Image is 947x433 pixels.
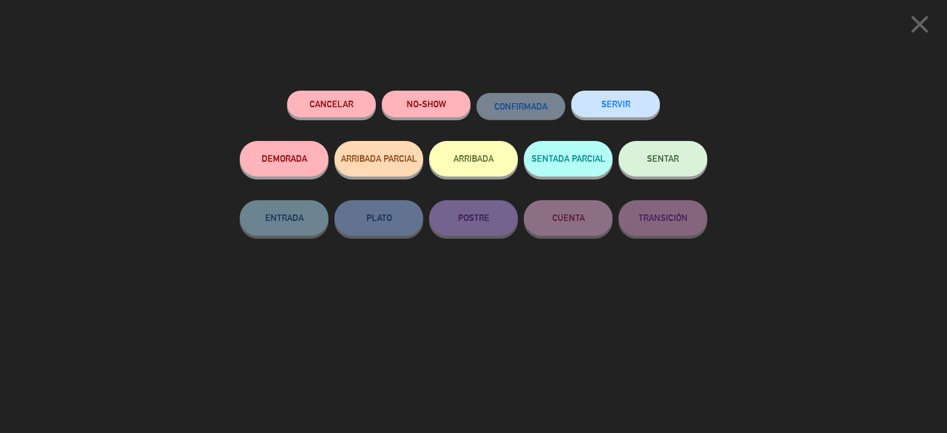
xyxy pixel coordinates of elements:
[429,200,518,236] button: POSTRE
[494,101,547,111] span: CONFIRMADA
[524,200,613,236] button: CUENTA
[647,153,679,163] span: SENTAR
[619,200,707,236] button: TRANSICIÓN
[240,200,328,236] button: ENTRADA
[901,9,938,44] button: close
[382,91,471,117] button: NO-SHOW
[905,9,935,39] i: close
[524,141,613,177] button: SENTADA PARCIAL
[334,141,423,177] button: ARRIBADA PARCIAL
[240,141,328,177] button: DEMORADA
[287,91,376,117] button: Cancelar
[341,153,417,163] span: ARRIBADA PARCIAL
[334,200,423,236] button: PLATO
[429,141,518,177] button: ARRIBADA
[619,141,707,177] button: SENTAR
[476,93,565,120] button: CONFIRMADA
[571,91,660,117] button: SERVIR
